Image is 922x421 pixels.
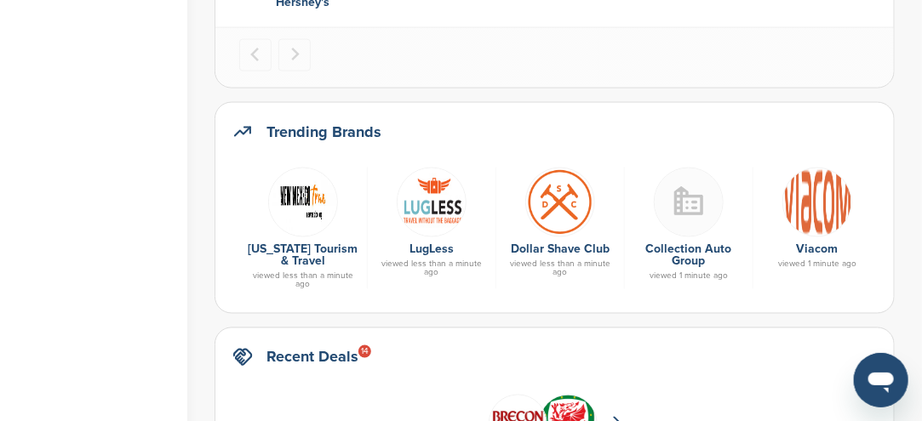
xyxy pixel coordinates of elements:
[397,168,467,237] img: Open uri20141112 50798 1nvz9hq
[654,168,724,237] img: Buildingmissing
[266,345,358,369] h2: Recent Deals
[797,242,839,257] a: Viacom
[505,260,616,277] div: viewed less than a minute ago
[268,168,338,237] img: Data
[633,272,744,281] div: viewed 1 minute ago
[762,168,873,236] a: Data
[782,168,852,237] img: Data
[511,242,610,257] a: Dollar Shave Club
[249,242,358,269] a: [US_STATE] Tourism & Travel
[646,242,732,269] a: Collection Auto Group
[248,272,358,289] div: viewed less than a minute ago
[239,39,272,71] button: Previous slide
[505,168,616,236] a: Open uri20141112 50798 1h8t0u2
[633,168,744,236] a: Buildingmissing
[248,168,358,236] a: Data
[762,260,873,269] div: viewed 1 minute ago
[409,242,454,257] a: LugLess
[358,345,371,358] div: 14
[854,353,908,407] iframe: Button to launch messaging window
[266,120,381,144] h2: Trending Brands
[376,168,487,236] a: Open uri20141112 50798 1nvz9hq
[278,39,311,71] button: Next slide
[525,168,595,237] img: Open uri20141112 50798 1h8t0u2
[376,260,487,277] div: viewed less than a minute ago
